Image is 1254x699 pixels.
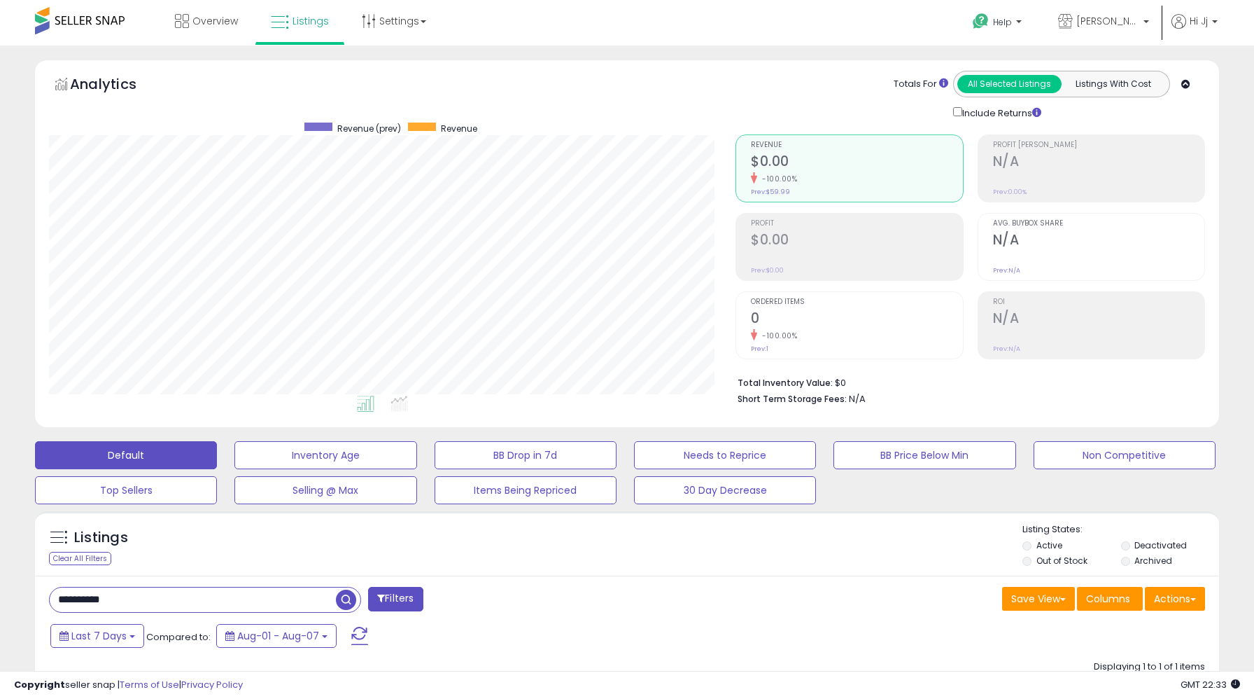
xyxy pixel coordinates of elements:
[634,476,816,504] button: 30 Day Decrease
[751,345,768,353] small: Prev: 1
[49,552,111,565] div: Clear All Filters
[1134,555,1172,567] label: Archived
[833,441,1015,469] button: BB Price Below Min
[1094,660,1205,674] div: Displaying 1 to 1 of 1 items
[993,266,1020,275] small: Prev: N/A
[1036,539,1062,551] label: Active
[181,678,243,691] a: Privacy Policy
[146,630,211,644] span: Compared to:
[368,587,423,611] button: Filters
[1134,539,1187,551] label: Deactivated
[751,298,962,306] span: Ordered Items
[1190,14,1208,28] span: Hi Jj
[1002,587,1075,611] button: Save View
[751,232,962,251] h2: $0.00
[993,298,1204,306] span: ROI
[337,123,401,134] span: Revenue (prev)
[738,393,847,405] b: Short Term Storage Fees:
[192,14,238,28] span: Overview
[1086,592,1130,606] span: Columns
[35,476,217,504] button: Top Sellers
[14,679,243,692] div: seller snap | |
[993,16,1012,28] span: Help
[943,104,1058,120] div: Include Returns
[751,153,962,172] h2: $0.00
[972,13,989,30] i: Get Help
[435,476,617,504] button: Items Being Repriced
[441,123,477,134] span: Revenue
[993,153,1204,172] h2: N/A
[993,220,1204,228] span: Avg. Buybox Share
[70,74,164,97] h5: Analytics
[993,141,1204,149] span: Profit [PERSON_NAME]
[120,678,179,691] a: Terms of Use
[738,373,1195,390] li: $0
[957,75,1062,93] button: All Selected Listings
[738,377,833,389] b: Total Inventory Value:
[751,188,790,196] small: Prev: $59.99
[1077,587,1143,611] button: Columns
[751,141,962,149] span: Revenue
[216,624,337,648] button: Aug-01 - Aug-07
[961,2,1036,46] a: Help
[74,528,128,548] h5: Listings
[293,14,329,28] span: Listings
[751,310,962,329] h2: 0
[1145,587,1205,611] button: Actions
[993,310,1204,329] h2: N/A
[14,678,65,691] strong: Copyright
[993,345,1020,353] small: Prev: N/A
[634,441,816,469] button: Needs to Reprice
[849,392,866,406] span: N/A
[50,624,144,648] button: Last 7 Days
[435,441,617,469] button: BB Drop in 7d
[1061,75,1165,93] button: Listings With Cost
[1181,678,1240,691] span: 2025-08-15 22:33 GMT
[751,220,962,228] span: Profit
[234,476,416,504] button: Selling @ Max
[894,78,948,91] div: Totals For
[237,629,319,643] span: Aug-01 - Aug-07
[35,441,217,469] button: Default
[757,174,797,184] small: -100.00%
[1036,555,1087,567] label: Out of Stock
[757,331,797,341] small: -100.00%
[1076,14,1139,28] span: [PERSON_NAME]'s Movies - CA
[1022,523,1219,537] p: Listing States:
[751,266,784,275] small: Prev: $0.00
[1171,14,1218,46] a: Hi Jj
[1034,441,1216,469] button: Non Competitive
[234,441,416,469] button: Inventory Age
[993,188,1027,196] small: Prev: 0.00%
[993,232,1204,251] h2: N/A
[71,629,127,643] span: Last 7 Days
